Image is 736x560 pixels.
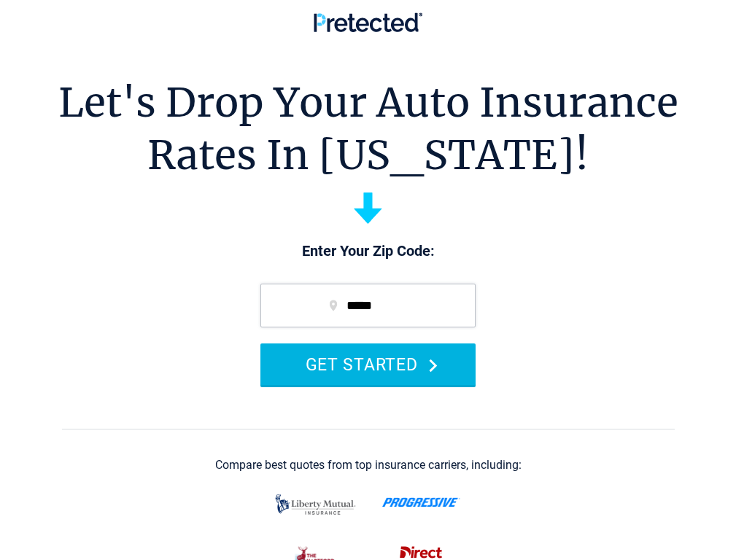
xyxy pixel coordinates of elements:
[215,459,522,472] div: Compare best quotes from top insurance carriers, including:
[58,77,678,182] h1: Let's Drop Your Auto Insurance Rates In [US_STATE]!
[382,497,460,507] img: progressive
[260,343,476,385] button: GET STARTED
[246,241,490,262] p: Enter Your Zip Code:
[271,487,360,522] img: liberty
[260,284,476,327] input: zip code
[314,12,422,32] img: Pretected Logo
